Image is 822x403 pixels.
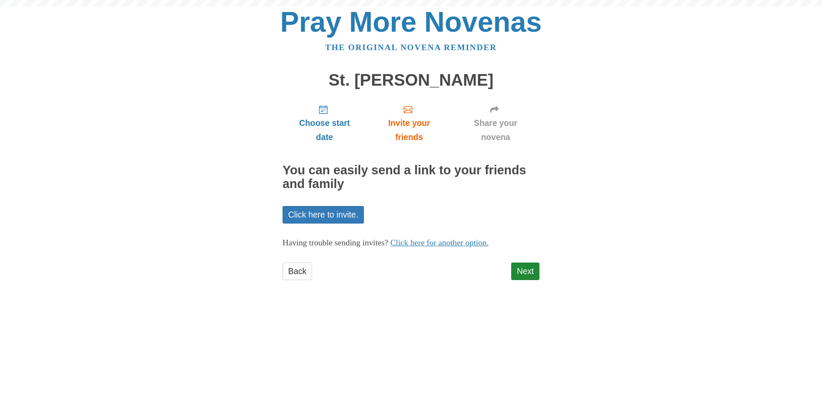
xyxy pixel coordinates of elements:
a: Click here to invite. [283,206,364,224]
a: Choose start date [283,98,366,149]
a: Back [283,263,312,280]
h2: You can easily send a link to your friends and family [283,164,539,191]
h1: St. [PERSON_NAME] [283,71,539,90]
span: Having trouble sending invites? [283,238,388,247]
a: Invite your friends [366,98,452,149]
a: Click here for another option. [390,238,489,247]
span: Invite your friends [375,116,443,144]
a: Pray More Novenas [280,6,542,38]
span: Share your novena [460,116,531,144]
a: The original novena reminder [325,43,497,52]
span: Choose start date [291,116,358,144]
a: Share your novena [452,98,539,149]
a: Next [511,263,539,280]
